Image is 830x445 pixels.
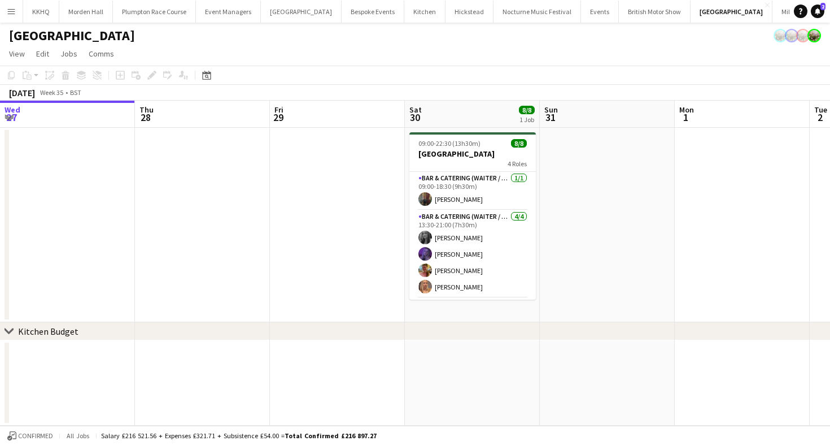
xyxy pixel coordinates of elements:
[409,132,536,300] app-job-card: 09:00-22:30 (13h30m)8/8[GEOGRAPHIC_DATA]4 RolesBar & Catering (Waiter / waitress)1/109:00-18:30 (...
[37,88,65,97] span: Week 35
[113,1,196,23] button: Plumpton Race Course
[409,210,536,298] app-card-role: Bar & Catering (Waiter / waitress)4/413:30-21:00 (7h30m)[PERSON_NAME][PERSON_NAME][PERSON_NAME][P...
[36,49,49,59] span: Edit
[196,1,261,23] button: Event Managers
[3,111,20,124] span: 27
[812,111,827,124] span: 2
[543,111,558,124] span: 31
[418,139,480,148] span: 09:00-22:30 (13h30m)
[807,29,821,42] app-user-avatar: Staffing Manager
[9,87,35,98] div: [DATE]
[5,105,20,115] span: Wed
[64,431,91,440] span: All jobs
[32,46,54,61] a: Edit
[774,29,787,42] app-user-avatar: Staffing Manager
[138,111,154,124] span: 28
[691,1,772,23] button: [GEOGRAPHIC_DATA]
[56,46,82,61] a: Jobs
[5,46,29,61] a: View
[678,111,694,124] span: 1
[6,430,55,442] button: Confirmed
[342,1,404,23] button: Bespoke Events
[9,49,25,59] span: View
[508,159,527,168] span: 4 Roles
[796,29,810,42] app-user-avatar: Staffing Manager
[70,88,81,97] div: BST
[409,149,536,159] h3: [GEOGRAPHIC_DATA]
[409,105,422,115] span: Sat
[23,1,59,23] button: KKHQ
[445,1,493,23] button: Hickstead
[811,5,824,18] a: 2
[814,105,827,115] span: Tue
[139,105,154,115] span: Thu
[84,46,119,61] a: Comms
[273,111,283,124] span: 29
[820,3,825,10] span: 2
[274,105,283,115] span: Fri
[9,27,135,44] h1: [GEOGRAPHIC_DATA]
[89,49,114,59] span: Comms
[409,172,536,210] app-card-role: Bar & Catering (Waiter / waitress)1/109:00-18:30 (9h30m)[PERSON_NAME]
[285,431,377,440] span: Total Confirmed £216 897.27
[59,1,113,23] button: Morden Hall
[101,431,377,440] div: Salary £216 521.56 + Expenses £321.71 + Subsistence £54.00 =
[544,105,558,115] span: Sun
[60,49,77,59] span: Jobs
[511,139,527,148] span: 8/8
[519,115,534,124] div: 1 Job
[493,1,581,23] button: Nocturne Music Festival
[785,29,798,42] app-user-avatar: Staffing Manager
[18,432,53,440] span: Confirmed
[408,111,422,124] span: 30
[261,1,342,23] button: [GEOGRAPHIC_DATA]
[619,1,691,23] button: British Motor Show
[519,106,535,114] span: 8/8
[18,326,78,337] div: Kitchen Budget
[404,1,445,23] button: Kitchen
[679,105,694,115] span: Mon
[581,1,619,23] button: Events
